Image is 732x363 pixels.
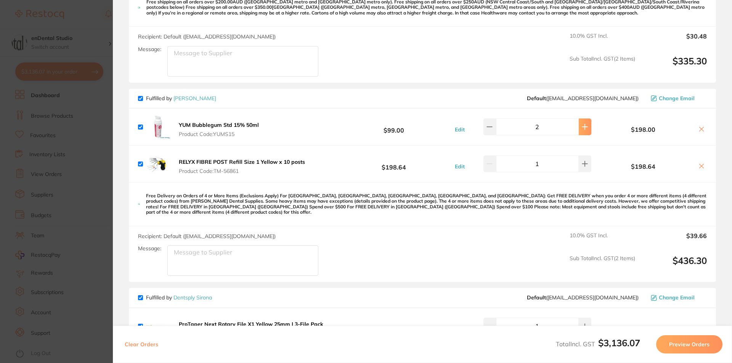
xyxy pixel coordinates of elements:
[337,157,451,171] b: $198.64
[138,33,276,40] span: Recipient: Default ( [EMAIL_ADDRESS][DOMAIN_NAME] )
[570,33,635,50] span: 10.0 % GST Incl.
[527,294,546,301] b: Default
[649,95,707,102] button: Change Email
[146,115,170,139] img: ZXBxb2ZjaA
[570,232,635,249] span: 10.0 % GST Incl.
[146,152,170,176] img: aGdmZzg1cA
[179,122,259,128] b: YUM Bubblegum Std 15% 50ml
[570,56,635,77] span: Sub Total Incl. GST ( 2 Items)
[593,163,693,170] b: $198.64
[641,56,707,77] output: $335.30
[641,232,707,249] output: $39.66
[146,95,216,101] p: Fulfilled by
[179,131,259,137] span: Product Code: YUMS15
[179,321,323,328] b: ProTaper Next Rotary File X1 Yellow 25mm | 3-File Pack
[146,294,212,301] p: Fulfilled by
[527,95,546,102] b: Default
[453,163,467,170] button: Edit
[527,294,639,301] span: clientservices@dentsplysirona.com
[570,255,635,276] span: Sub Total Incl. GST ( 2 Items)
[337,319,451,333] b: $91.77
[649,294,707,301] button: Change Email
[146,193,707,215] p: Free Delivery on Orders of 4 or More Items (Exclusions Apply) For [GEOGRAPHIC_DATA], [GEOGRAPHIC_...
[177,321,326,337] button: ProTaper Next Rotary File X1 Yellow 25mm | 3-File Pack Product Code:A080322500103
[641,255,707,276] output: $436.30
[656,335,722,353] button: Preview Orders
[138,233,276,240] span: Recipient: Default ( [EMAIL_ADDRESS][DOMAIN_NAME] )
[659,294,695,301] span: Change Email
[337,120,451,134] b: $99.00
[659,95,695,101] span: Change Email
[146,314,170,339] img: dWh4cjl2cA
[173,294,212,301] a: Dentsply Sirona
[641,33,707,50] output: $30.48
[179,168,305,174] span: Product Code: TM-56861
[598,337,640,349] b: $3,136.07
[593,126,693,133] b: $198.00
[556,340,640,348] span: Total Incl. GST
[527,95,639,101] span: save@adamdental.com.au
[173,95,216,102] a: [PERSON_NAME]
[177,158,307,174] button: RELYX FIBRE POST Refill Size 1 Yellow x 10 posts Product Code:TM-56861
[179,158,305,165] b: RELYX FIBRE POST Refill Size 1 Yellow x 10 posts
[138,245,161,252] label: Message:
[453,126,467,133] button: Edit
[177,122,261,138] button: YUM Bubblegum Std 15% 50ml Product Code:YUMS15
[138,46,161,53] label: Message:
[122,335,161,353] button: Clear Orders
